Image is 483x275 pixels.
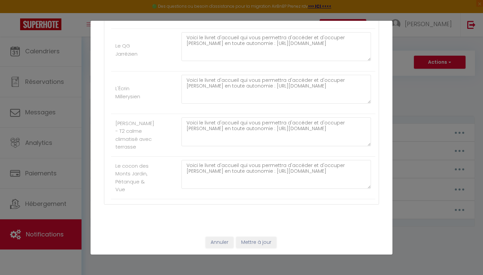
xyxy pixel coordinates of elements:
label: [PERSON_NAME] - T2 calme climatisé avec terrasse [115,119,154,151]
button: Mettre à jour [236,237,276,248]
label: Le QG Jarrézien [115,42,151,58]
button: Annuler [206,237,233,248]
label: L'Écrin Millerysien [115,85,151,100]
label: Le cocon des Monts Jardin, Pétanque & Vue [115,162,151,194]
